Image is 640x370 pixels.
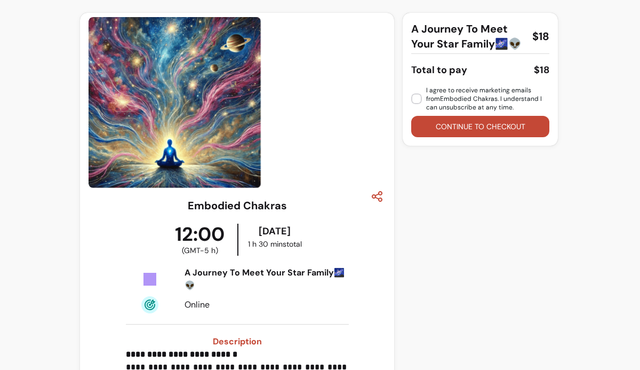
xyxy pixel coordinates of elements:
div: $18 [534,62,549,77]
div: Total to pay [411,62,467,77]
div: Online [185,298,355,311]
span: ( GMT-5 h ) [182,245,218,256]
div: A Journey To Meet Your Star Family🌌👽 [185,266,355,292]
h3: Embodied Chakras [188,198,287,213]
span: A Journey To Meet Your Star Family🌌👽 [411,21,524,51]
img: https://d3pz9znudhj10h.cloudfront.net/fae9ca6c-10a8-4386-926d-a9c647a27ad2 [89,17,261,188]
div: 12:00 [163,224,237,256]
img: Tickets Icon [141,271,158,288]
div: 1 h 30 mins total [241,239,309,249]
button: Continue to checkout [411,116,549,137]
span: $18 [532,29,549,44]
h3: Description [126,335,349,348]
div: [DATE] [241,224,309,239]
